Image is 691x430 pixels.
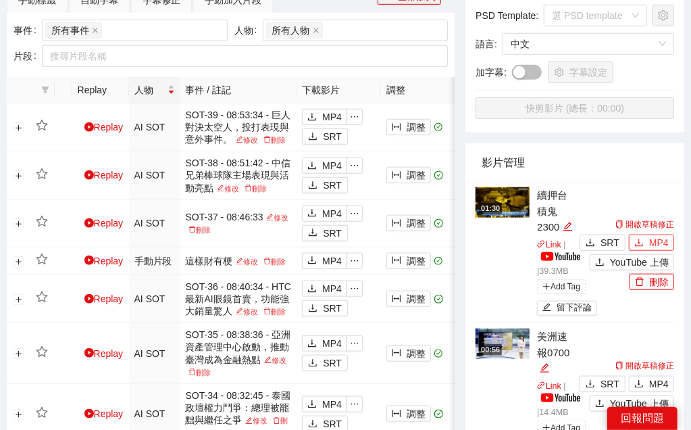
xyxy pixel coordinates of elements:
[537,380,576,420] p: | | 14.4 MB
[434,171,443,180] span: check-circle
[615,362,623,370] span: copy
[386,119,431,135] button: column-width調整
[186,329,292,378] div: SOT-35 - 08:38:36 - 亞洲資產管理中心啟動，推動臺灣成為金融熱點
[537,301,597,316] button: edit留下評論
[234,20,263,41] label: 人物
[537,239,576,279] p: | | 39.3 MB
[272,23,310,38] span: 所有人物
[307,208,317,219] span: download
[217,185,224,192] span: edit
[186,211,292,235] div: SOT-37 - 08:46:33
[595,258,605,268] span: upload
[649,377,669,391] span: MP4
[434,257,443,266] span: check-circle
[386,253,431,269] button: column-width調整
[36,168,48,181] span: star
[347,400,362,409] span: ellipsis
[322,336,342,351] span: MP4
[630,274,674,290] button: delete刪除
[580,376,625,392] button: downloadSRT
[563,222,573,232] span: edit
[302,253,347,269] button: downloadMP4
[586,379,595,390] span: download
[84,409,94,419] span: play-circle
[233,136,261,144] a: 修改
[610,396,669,411] span: YouTube 上傳
[308,228,317,239] span: download
[263,258,271,265] span: delete
[434,410,443,419] span: check-circle
[36,216,48,228] span: star
[392,218,401,229] span: column-width
[236,308,243,315] span: edit
[236,258,243,265] span: edit
[245,417,253,425] span: edit
[392,170,401,181] span: column-width
[615,220,674,229] a: 開啟草稿修正
[134,291,175,306] div: AI SOT
[590,254,674,270] button: uploadYouTube 上傳
[386,345,431,362] button: column-width調整
[482,143,668,182] div: 影片管理
[392,348,401,359] span: column-width
[610,255,669,270] span: YouTube 上傳
[36,291,48,304] span: star
[615,220,623,229] span: copy
[302,300,348,316] button: downloadSRT
[537,240,561,249] a: linkLink
[434,350,443,358] span: check-circle
[186,368,213,377] a: 刪除
[629,235,674,251] button: downloadMP4
[242,185,270,193] a: 刪除
[322,110,342,124] span: MP4
[72,77,129,103] th: Replay
[302,128,348,145] button: downloadSRT
[476,37,497,51] span: 語言 :
[347,209,362,218] span: ellipsis
[84,218,124,229] a: Replay
[347,158,363,174] button: ellipsis
[386,406,431,422] button: column-width調整
[392,122,401,133] span: column-width
[307,256,317,266] span: download
[134,254,175,268] div: 手動片段
[307,284,317,295] span: download
[347,339,362,348] span: ellipsis
[84,256,94,265] span: play-circle
[511,34,666,54] span: 中文
[13,349,24,360] button: 展開行
[476,8,538,23] span: PSD Template :
[322,281,342,296] span: MP4
[263,136,271,143] span: delete
[479,203,502,214] div: 01:30
[242,416,270,425] a: 修改
[307,161,317,172] span: download
[84,348,94,358] span: play-circle
[323,356,342,371] span: SRT
[323,301,342,316] span: SRT
[347,256,362,266] span: ellipsis
[307,339,317,350] span: download
[188,368,196,376] span: delete
[264,356,272,364] span: edit
[541,393,580,402] img: yt_logo_rgb_light.a676ea31.png
[347,206,363,222] button: ellipsis
[308,419,317,430] span: download
[134,406,175,421] div: AI SOT
[84,408,124,419] a: Replay
[347,253,363,269] button: ellipsis
[263,214,291,222] a: 修改
[302,177,348,193] button: downloadSRT
[266,214,274,221] span: edit
[307,112,317,123] span: download
[434,123,443,132] span: check-circle
[590,396,674,412] button: uploadYouTube 上傳
[629,376,674,392] button: downloadMP4
[41,86,49,94] span: filter
[541,252,580,261] img: yt_logo_rgb_light.a676ea31.png
[186,226,213,234] a: 刪除
[347,284,362,293] span: ellipsis
[13,122,24,133] button: 展開行
[134,82,165,97] span: 人物
[297,77,381,103] th: 下載影片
